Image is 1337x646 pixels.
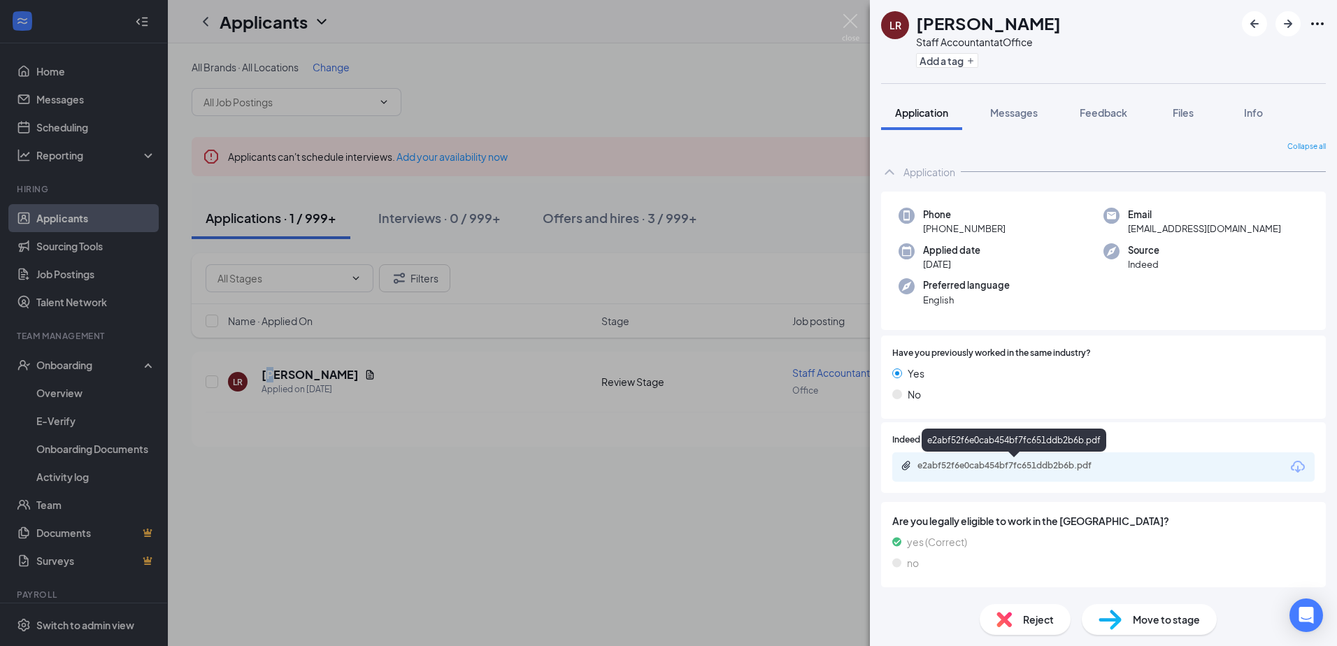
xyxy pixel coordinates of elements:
[923,222,1006,236] span: [PHONE_NUMBER]
[1244,106,1263,119] span: Info
[1289,459,1306,475] svg: Download
[1173,106,1194,119] span: Files
[1128,208,1281,222] span: Email
[916,11,1061,35] h1: [PERSON_NAME]
[907,555,919,570] span: no
[908,366,924,381] span: Yes
[1128,243,1159,257] span: Source
[1287,141,1326,152] span: Collapse all
[916,53,978,68] button: PlusAdd a tag
[1246,15,1263,32] svg: ArrowLeftNew
[923,278,1010,292] span: Preferred language
[892,513,1315,529] span: Are you legally eligible to work in the [GEOGRAPHIC_DATA]?
[901,460,1127,473] a: Paperclipe2abf52f6e0cab454bf7fc651ddb2b6b.pdf
[881,164,898,180] svg: ChevronUp
[1309,15,1326,32] svg: Ellipses
[908,387,921,402] span: No
[1128,257,1159,271] span: Indeed
[1275,11,1301,36] button: ArrowRight
[1080,106,1127,119] span: Feedback
[907,534,967,550] span: yes (Correct)
[903,165,955,179] div: Application
[1133,612,1200,627] span: Move to stage
[922,429,1106,452] div: e2abf52f6e0cab454bf7fc651ddb2b6b.pdf
[1289,598,1323,632] div: Open Intercom Messenger
[990,106,1038,119] span: Messages
[917,460,1113,471] div: e2abf52f6e0cab454bf7fc651ddb2b6b.pdf
[923,243,980,257] span: Applied date
[901,460,912,471] svg: Paperclip
[1280,15,1296,32] svg: ArrowRight
[1128,222,1281,236] span: [EMAIL_ADDRESS][DOMAIN_NAME]
[892,347,1091,360] span: Have you previously worked in the same industry?
[923,208,1006,222] span: Phone
[916,35,1061,49] div: Staff Accountant at Office
[966,57,975,65] svg: Plus
[1242,11,1267,36] button: ArrowLeftNew
[1023,612,1054,627] span: Reject
[892,433,954,447] span: Indeed Resume
[889,18,901,32] div: LR
[923,257,980,271] span: [DATE]
[923,293,1010,307] span: English
[895,106,948,119] span: Application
